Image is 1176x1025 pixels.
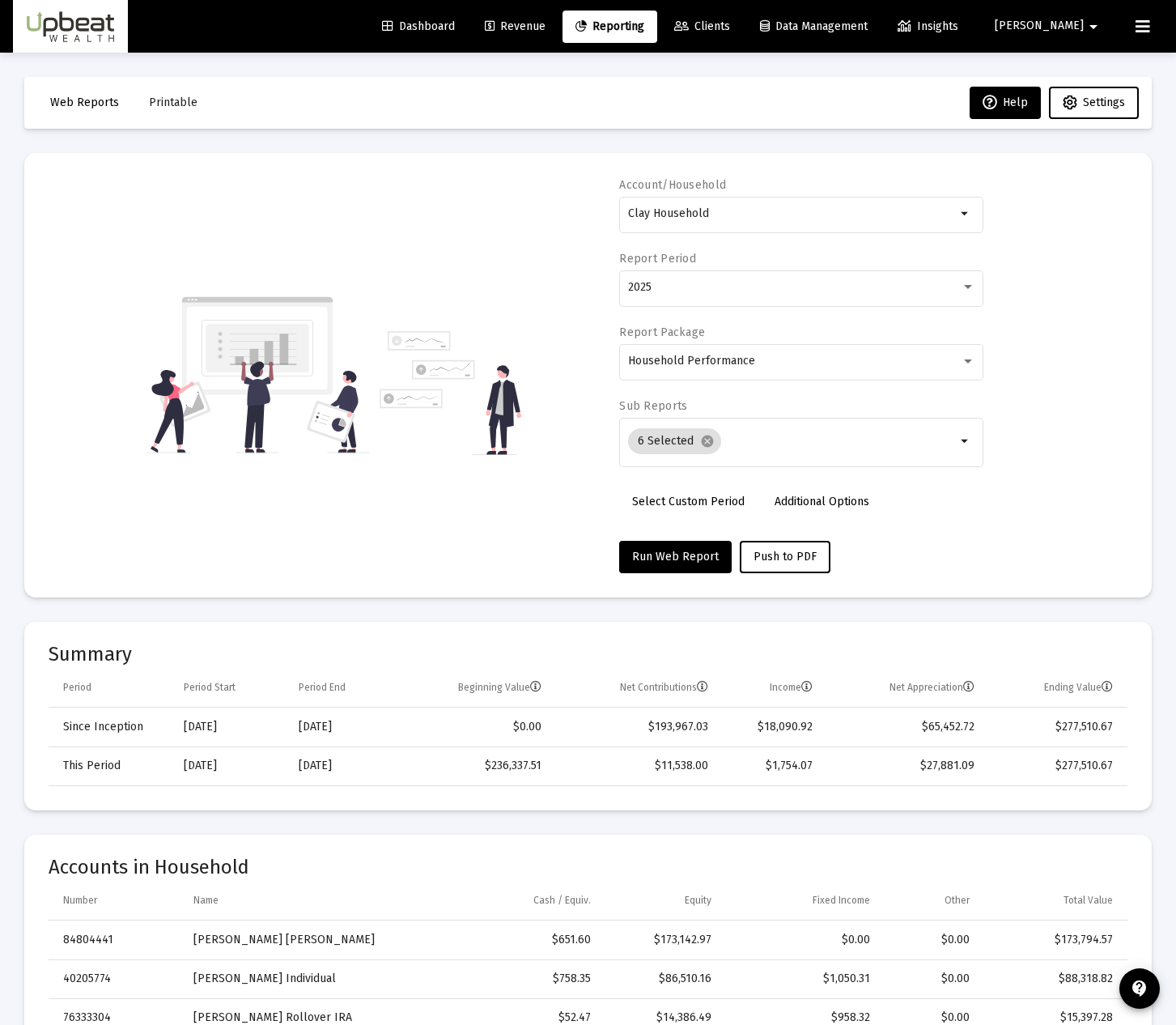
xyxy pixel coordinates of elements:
[632,550,719,564] span: Run Web Report
[287,669,396,708] td: Column Period End
[563,11,657,43] a: Reporting
[992,971,1113,987] div: $88,318.82
[49,669,172,708] td: Column Period
[775,495,869,508] span: Additional Options
[485,19,546,33] span: Revenue
[49,921,182,959] td: 84804441
[533,894,591,907] div: Cash / Equiv.
[619,399,687,413] label: Sub Reports
[661,11,743,43] a: Clients
[747,11,881,43] a: Data Management
[193,894,219,907] div: Name
[700,434,715,449] mat-icon: cancel
[632,495,745,508] span: Select Custom Period
[182,921,445,959] td: [PERSON_NAME] [PERSON_NAME]
[602,882,723,921] td: Column Equity
[553,708,720,746] td: $193,967.03
[628,207,956,220] input: Search or select an account or household
[396,669,553,708] td: Column Beginning Value
[986,746,1127,785] td: $277,510.67
[182,882,445,921] td: Column Name
[720,669,824,708] td: Column Income
[49,646,1127,662] mat-card-title: Summary
[620,681,708,694] div: Net Contributions
[553,669,720,708] td: Column Net Contributions
[472,11,558,43] a: Revenue
[720,746,824,785] td: $1,754.07
[945,894,970,907] div: Other
[396,708,553,746] td: $0.00
[619,252,696,266] label: Report Period
[983,96,1028,109] span: Help
[456,932,591,948] div: $651.60
[893,932,970,948] div: $0.00
[396,746,553,785] td: $236,337.51
[382,19,455,33] span: Dashboard
[1130,979,1149,998] mat-icon: contact_support
[49,746,172,785] td: This Period
[172,669,287,708] td: Column Period Start
[619,541,732,573] button: Run Web Report
[25,11,116,43] img: Dashboard
[889,681,974,694] div: Net Appreciation
[734,932,870,948] div: $0.00
[628,425,956,457] mat-chip-list: Selection
[1083,96,1125,109] span: Settings
[740,541,830,573] button: Push to PDF
[956,432,975,451] mat-icon: arrow_drop_down
[619,178,726,192] label: Account/Household
[299,758,384,774] div: [DATE]
[37,87,132,119] button: Web Reports
[628,428,721,454] mat-chip: 6 Selected
[63,894,97,907] div: Number
[369,11,468,43] a: Dashboard
[813,894,870,907] div: Fixed Income
[628,280,652,294] span: 2025
[63,681,91,694] div: Period
[995,19,1084,33] span: [PERSON_NAME]
[49,859,1127,875] mat-card-title: Accounts in Household
[445,882,602,921] td: Column Cash / Equiv.
[553,746,720,785] td: $11,538.00
[898,19,958,33] span: Insights
[981,882,1127,921] td: Column Total Value
[184,681,236,694] div: Period Start
[456,971,591,987] div: $758.35
[885,11,971,43] a: Insights
[734,971,870,987] div: $1,050.31
[723,882,881,921] td: Column Fixed Income
[970,87,1041,119] button: Help
[986,669,1127,708] td: Column Ending Value
[575,19,644,33] span: Reporting
[613,971,711,987] div: $86,510.16
[824,746,986,785] td: $27,881.09
[674,19,730,33] span: Clients
[49,882,182,921] td: Column Number
[299,719,384,735] div: [DATE]
[136,87,210,119] button: Printable
[182,959,445,998] td: [PERSON_NAME] Individual
[299,681,346,694] div: Period End
[50,96,119,109] span: Web Reports
[720,708,824,746] td: $18,090.92
[1084,11,1103,43] mat-icon: arrow_drop_down
[986,708,1127,746] td: $277,510.67
[956,204,975,223] mat-icon: arrow_drop_down
[1063,894,1113,907] div: Total Value
[380,331,521,455] img: reporting-alt
[147,295,370,455] img: reporting
[824,669,986,708] td: Column Net Appreciation
[893,971,970,987] div: $0.00
[685,894,711,907] div: Equity
[458,681,541,694] div: Beginning Value
[975,10,1123,42] button: [PERSON_NAME]
[184,719,276,735] div: [DATE]
[881,882,982,921] td: Column Other
[1044,681,1113,694] div: Ending Value
[149,96,197,109] span: Printable
[770,681,813,694] div: Income
[760,19,868,33] span: Data Management
[619,325,705,339] label: Report Package
[824,708,986,746] td: $65,452.72
[992,932,1113,948] div: $173,794.57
